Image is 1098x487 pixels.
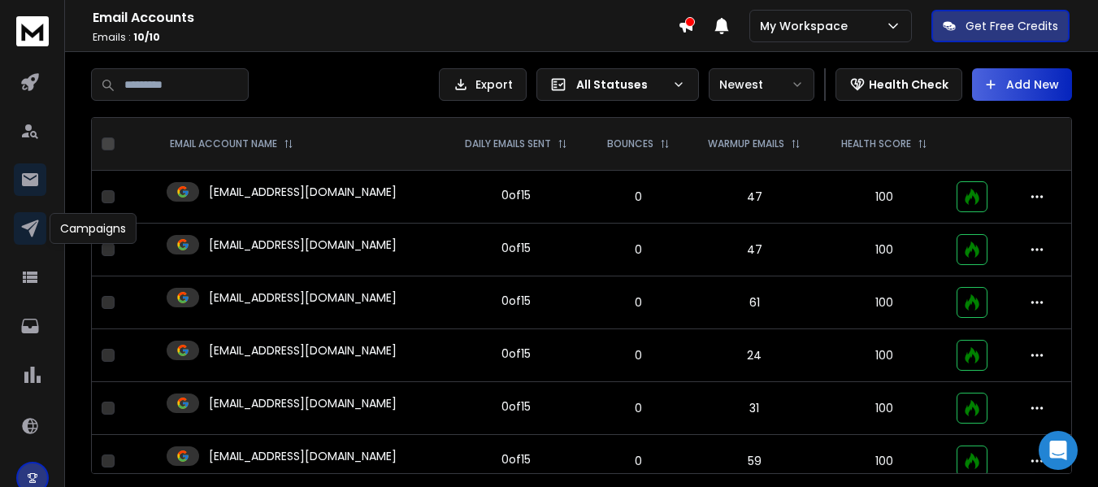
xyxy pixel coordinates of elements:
[931,10,1070,42] button: Get Free Credits
[708,137,784,150] p: WARMUP EMAILS
[821,382,947,435] td: 100
[93,31,678,44] p: Emails :
[209,289,397,306] p: [EMAIL_ADDRESS][DOMAIN_NAME]
[835,68,962,101] button: Health Check
[93,8,678,28] h1: Email Accounts
[465,137,551,150] p: DAILY EMAILS SENT
[598,294,678,311] p: 0
[821,224,947,276] td: 100
[688,224,821,276] td: 47
[598,400,678,416] p: 0
[501,451,531,467] div: 0 of 15
[209,448,397,464] p: [EMAIL_ADDRESS][DOMAIN_NAME]
[501,398,531,415] div: 0 of 15
[16,16,49,46] img: logo
[966,18,1058,34] p: Get Free Credits
[598,241,678,258] p: 0
[821,329,947,382] td: 100
[50,213,137,244] div: Campaigns
[1039,431,1078,470] div: Open Intercom Messenger
[821,276,947,329] td: 100
[598,453,678,469] p: 0
[501,293,531,309] div: 0 of 15
[439,68,527,101] button: Export
[841,137,911,150] p: HEALTH SCORE
[607,137,653,150] p: BOUNCES
[209,237,397,253] p: [EMAIL_ADDRESS][DOMAIN_NAME]
[688,171,821,224] td: 47
[688,382,821,435] td: 31
[501,187,531,203] div: 0 of 15
[688,276,821,329] td: 61
[688,329,821,382] td: 24
[170,137,293,150] div: EMAIL ACCOUNT NAME
[209,184,397,200] p: [EMAIL_ADDRESS][DOMAIN_NAME]
[576,76,666,93] p: All Statuses
[501,240,531,256] div: 0 of 15
[598,347,678,363] p: 0
[709,68,814,101] button: Newest
[760,18,854,34] p: My Workspace
[209,395,397,411] p: [EMAIL_ADDRESS][DOMAIN_NAME]
[133,30,160,44] span: 10 / 10
[821,171,947,224] td: 100
[598,189,678,205] p: 0
[501,346,531,362] div: 0 of 15
[209,342,397,359] p: [EMAIL_ADDRESS][DOMAIN_NAME]
[869,76,948,93] p: Health Check
[972,68,1072,101] button: Add New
